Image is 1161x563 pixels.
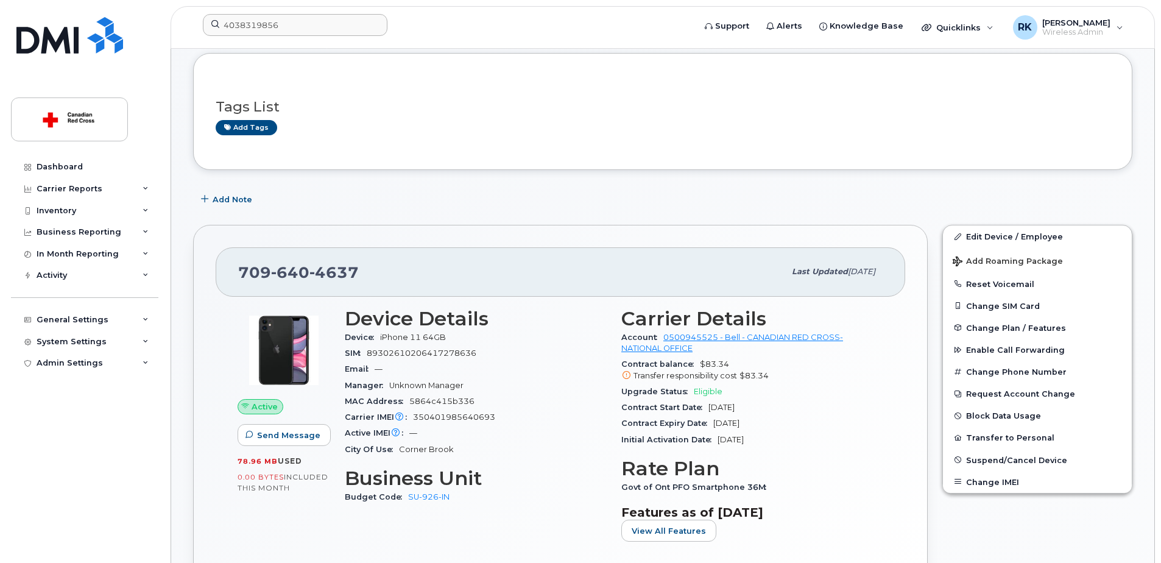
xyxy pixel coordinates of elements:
h3: Carrier Details [621,308,883,330]
button: View All Features [621,520,716,542]
span: [DATE] [848,267,875,276]
span: Eligible [694,387,722,396]
span: SIM [345,349,367,358]
span: City Of Use [345,445,399,454]
button: Block Data Usage [943,405,1132,427]
span: Transfer responsibility cost [633,371,737,380]
span: Manager [345,381,389,390]
span: Contract Expiry Date [621,419,713,428]
h3: Features as of [DATE] [621,505,883,520]
span: [PERSON_NAME] [1042,18,1110,27]
button: Change Plan / Features [943,317,1132,339]
button: Add Roaming Package [943,248,1132,273]
a: Alerts [758,14,811,38]
button: Change SIM Card [943,295,1132,317]
button: Suspend/Cancel Device [943,449,1132,471]
button: Enable Call Forwarding [943,339,1132,361]
span: Account [621,333,663,342]
button: Send Message [238,424,331,446]
button: Add Note [193,188,263,210]
button: Transfer to Personal [943,427,1132,448]
div: Reza Khorrami [1004,15,1132,40]
span: Enable Call Forwarding [966,345,1065,355]
a: Support [696,14,758,38]
span: [DATE] [708,403,735,412]
span: 640 [271,263,309,281]
span: Device [345,333,380,342]
span: 89302610206417278636 [367,349,476,358]
span: Contract Start Date [621,403,708,412]
span: Last updated [792,267,848,276]
a: Edit Device / Employee [943,225,1132,247]
span: Carrier IMEI [345,413,413,422]
span: [DATE] [713,419,739,428]
span: — [409,428,417,437]
span: Upgrade Status [621,387,694,396]
a: Add tags [216,120,277,135]
span: used [278,456,302,466]
span: 350401985640693 [413,413,495,422]
h3: Rate Plan [621,458,883,480]
span: Add Note [213,194,252,205]
span: iPhone 11 64GB [380,333,446,342]
span: RK [1018,20,1032,35]
span: Alerts [777,20,802,32]
span: Wireless Admin [1042,27,1110,37]
button: Change IMEI [943,471,1132,493]
a: SU-926-IN [408,492,450,501]
span: Corner Brook [399,445,454,454]
span: Change Plan / Features [966,323,1066,332]
span: 709 [238,263,359,281]
span: Budget Code [345,492,408,501]
span: Support [715,20,749,32]
span: Unknown Manager [389,381,464,390]
span: Email [345,364,375,374]
span: Contract balance [621,359,700,369]
h3: Business Unit [345,467,607,489]
button: Reset Voicemail [943,273,1132,295]
span: included this month [238,472,328,492]
span: Send Message [257,430,320,441]
span: 0.00 Bytes [238,473,284,481]
span: Knowledge Base [830,20,903,32]
span: 4637 [309,263,359,281]
span: 5864c415b336 [409,397,475,406]
a: Knowledge Base [811,14,912,38]
span: MAC Address [345,397,409,406]
span: 78.96 MB [238,457,278,466]
span: Add Roaming Package [953,257,1063,268]
span: $83.34 [739,371,769,380]
span: Active IMEI [345,428,409,437]
span: $83.34 [621,359,883,381]
div: Quicklinks [913,15,1002,40]
input: Find something... [203,14,387,36]
span: — [375,364,383,374]
span: Govt of Ont PFO Smartphone 36M [621,483,772,492]
span: Suspend/Cancel Device [966,455,1067,464]
span: View All Features [632,525,706,537]
h3: Tags List [216,99,1110,115]
span: Quicklinks [936,23,981,32]
button: Request Account Change [943,383,1132,405]
span: [DATE] [718,435,744,444]
span: Initial Activation Date [621,435,718,444]
span: Active [252,401,278,413]
button: Change Phone Number [943,361,1132,383]
h3: Device Details [345,308,607,330]
a: 0500945525 - Bell - CANADIAN RED CROSS- NATIONAL OFFICE [621,333,843,353]
img: iPhone_11.jpg [247,314,320,387]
